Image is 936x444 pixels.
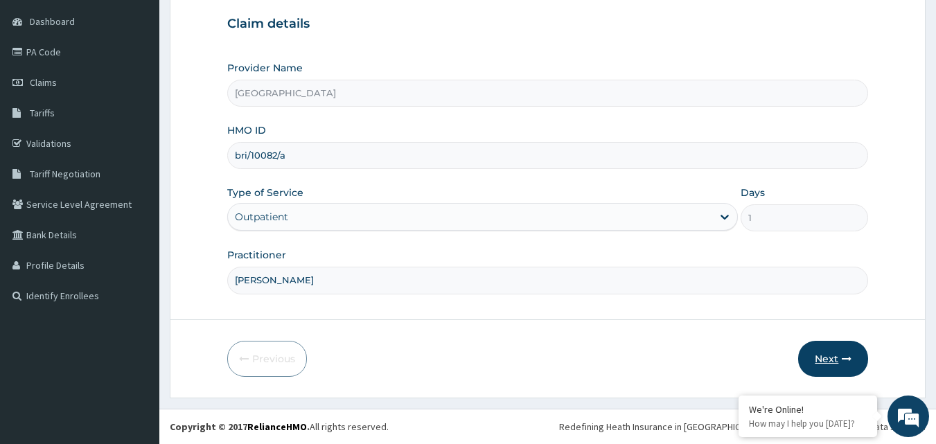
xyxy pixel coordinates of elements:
[80,134,191,274] span: We're online!
[247,420,307,433] a: RelianceHMO
[72,78,233,96] div: Chat with us now
[30,107,55,119] span: Tariffs
[7,296,264,345] textarea: Type your message and hit 'Enter'
[227,123,266,137] label: HMO ID
[227,341,307,377] button: Previous
[749,403,867,416] div: We're Online!
[227,7,261,40] div: Minimize live chat window
[30,168,100,180] span: Tariff Negotiation
[798,341,868,377] button: Next
[741,186,765,199] label: Days
[227,248,286,262] label: Practitioner
[227,17,869,32] h3: Claim details
[749,418,867,429] p: How may I help you today?
[559,420,926,434] div: Redefining Heath Insurance in [GEOGRAPHIC_DATA] using Telemedicine and Data Science!
[227,61,303,75] label: Provider Name
[30,76,57,89] span: Claims
[26,69,56,104] img: d_794563401_company_1708531726252_794563401
[227,186,303,199] label: Type of Service
[170,420,310,433] strong: Copyright © 2017 .
[30,15,75,28] span: Dashboard
[227,267,869,294] input: Enter Name
[235,210,288,224] div: Outpatient
[227,142,869,169] input: Enter HMO ID
[159,409,936,444] footer: All rights reserved.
